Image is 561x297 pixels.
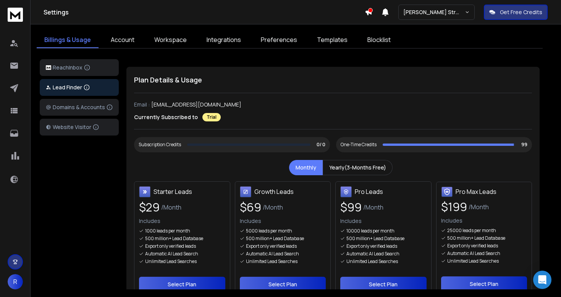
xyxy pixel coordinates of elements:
button: Lead Finder [40,79,119,96]
p: [EMAIL_ADDRESS][DOMAIN_NAME] [151,101,241,108]
p: Automatic AI Lead Search [447,250,500,257]
button: R [8,274,23,289]
div: Subscription Credits [139,142,181,148]
button: Monthly [289,160,323,175]
a: Templates [309,32,355,48]
span: $ 199 [441,200,467,214]
p: Automatic AI Lead Search [145,251,198,257]
a: Blocklist [360,32,398,48]
p: 0/ 0 [317,142,325,148]
p: [PERSON_NAME] Street Design Co. [403,8,465,16]
button: Domains & Accounts [40,99,119,116]
img: logo [8,8,23,22]
button: Get Free Credits [484,5,548,20]
p: Includes [240,217,326,225]
button: Select Plan [340,277,427,292]
p: Automatic AI Lead Search [246,251,299,257]
p: Automatic AI Lead Search [346,251,399,257]
h3: Starter Leads [154,187,192,196]
button: Select Plan [240,277,326,292]
span: $ 29 [139,200,160,214]
p: Email : [134,101,150,108]
p: Includes [340,217,427,225]
p: Get Free Credits [500,8,542,16]
h3: Pro Leads [355,187,383,196]
p: 500 million+ Lead Database [447,235,505,241]
a: Account [103,32,142,48]
p: Export only verified leads [447,243,498,249]
p: 500 million+ Lead Database [346,236,404,242]
span: /Month [469,202,489,211]
div: One-Time Credits [341,142,377,148]
h1: Settings [44,8,365,17]
button: Yearly(3-Months Free) [323,160,393,175]
span: /Month [263,203,283,212]
p: Unlimited Lead Searches [246,258,297,265]
p: 500 million+ Lead Database [145,236,203,242]
h1: Plan Details & Usage [134,74,532,85]
p: Includes [139,217,225,225]
p: 500 million+ Lead Database [246,236,304,242]
div: Open Intercom Messenger [533,271,551,289]
button: ReachInbox [40,59,119,76]
a: Preferences [253,32,305,48]
a: Workspace [147,32,194,48]
button: Select Plan [139,277,225,292]
p: 5000 leads per month [246,228,292,234]
a: Billings & Usage [37,32,99,48]
a: Integrations [199,32,249,48]
p: 99 [521,142,527,148]
span: /Month [161,203,181,212]
p: Unlimited Lead Searches [447,258,499,264]
img: logo [46,65,51,70]
p: 25000 leads per month [447,228,496,234]
h3: Pro Max Leads [456,187,496,196]
button: Website Visitor [40,119,119,136]
p: 1000 leads per month [145,228,190,234]
p: Export only verified leads [246,243,297,249]
p: 10000 leads per month [346,228,394,234]
span: $ 99 [340,200,362,214]
button: Select Plan [441,276,527,292]
p: Export only verified leads [145,243,196,249]
p: Export only verified leads [346,243,397,249]
p: Includes [441,217,527,224]
span: /Month [363,203,383,212]
p: Unlimited Lead Searches [145,258,197,265]
div: Trial [202,113,221,121]
p: Unlimited Lead Searches [346,258,398,265]
p: Currently Subscribed to [134,113,198,121]
span: $ 69 [240,200,261,214]
h3: Growth Leads [254,187,294,196]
